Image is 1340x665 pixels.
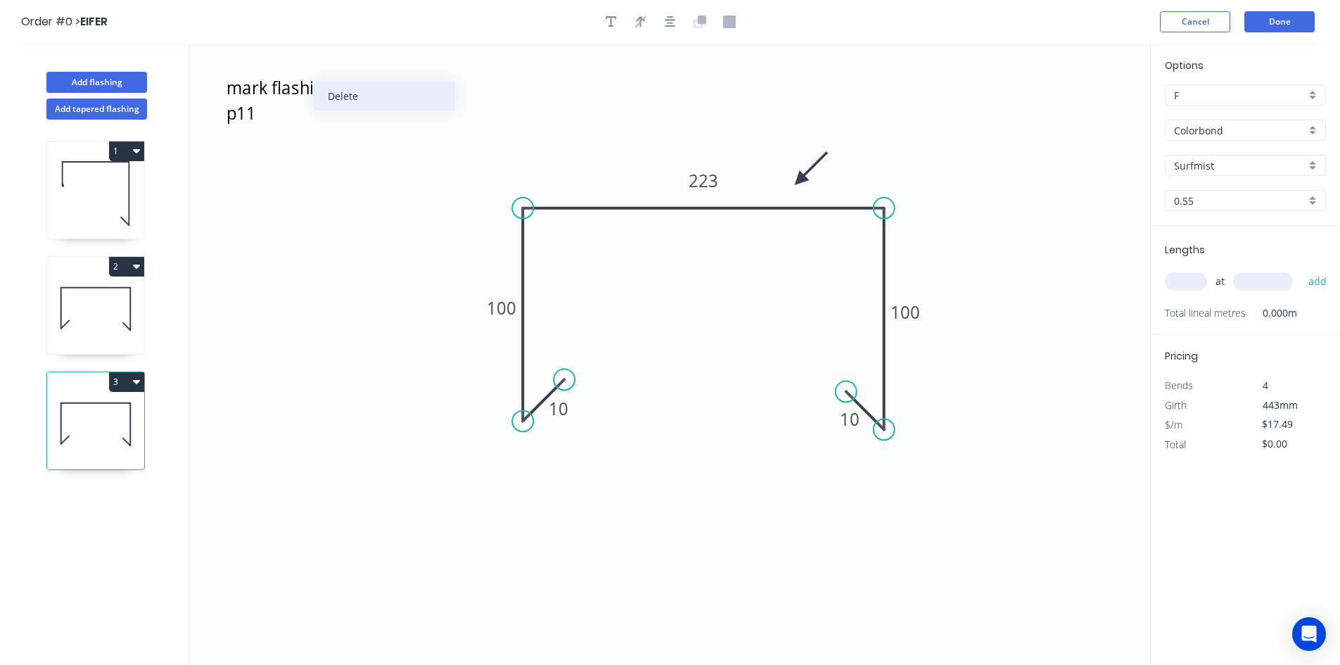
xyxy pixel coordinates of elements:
tspan: 10 [840,407,860,431]
span: EIFER [80,13,108,30]
button: add [1301,270,1334,293]
span: $/m [1165,418,1182,431]
div: Open Intercom Messenger [1292,617,1326,651]
button: Add flashing [46,72,147,93]
div: Delete [314,82,455,110]
span: Lengths [1165,243,1205,257]
button: Add tapered flashing [46,99,147,120]
span: Girth [1165,398,1187,412]
span: Bends [1165,379,1193,392]
input: Price level [1174,88,1306,103]
span: Total [1165,438,1186,451]
span: Options [1165,58,1204,72]
tspan: 100 [891,300,920,324]
button: 3 [109,372,144,392]
span: Total lineal metres [1165,303,1246,323]
button: 2 [109,257,144,277]
input: Thickness [1174,194,1306,208]
button: Done [1244,11,1315,32]
tspan: 223 [689,169,718,192]
span: Order #0 > [21,13,80,30]
input: Material [1174,123,1306,138]
button: Cancel [1160,11,1230,32]
span: Pricing [1165,349,1198,363]
button: 1 [109,141,144,161]
textarea: mark flashing p11 [224,73,338,125]
tspan: 100 [487,296,516,319]
input: Colour [1174,158,1306,173]
span: 443mm [1263,398,1298,412]
span: 0.000m [1246,303,1297,323]
span: 4 [1263,379,1268,392]
span: at [1215,272,1225,291]
tspan: 10 [549,397,568,420]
